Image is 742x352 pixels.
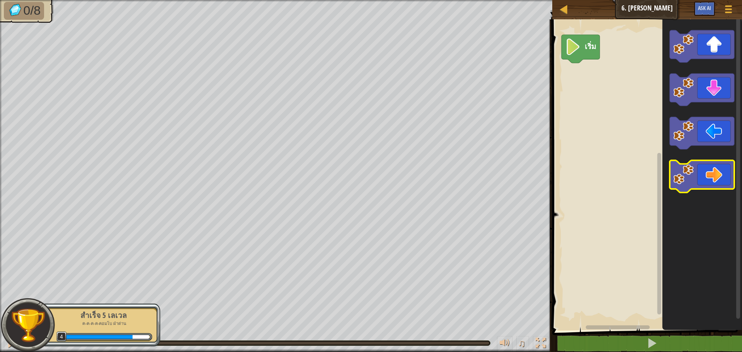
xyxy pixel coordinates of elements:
[719,2,738,20] button: แสดงเมนูเกมส์
[533,336,548,352] button: สลับเป็นเต็มจอ
[24,3,41,17] span: 0/8
[55,321,152,326] p: ค-ค-ค-ค-คอมโบ ฝ่าด่าน
[585,41,596,51] text: เริ่ม
[10,308,46,343] img: trophy.png
[516,336,529,352] button: ♫
[550,15,742,330] div: พื้นที่ทำงาน Blockly
[4,2,44,20] li: เก็บอัญมณี
[698,4,711,12] span: Ask AI
[55,310,152,321] div: สำเร็จ 5 เลเวล
[694,2,715,16] button: Ask AI
[518,337,526,349] span: ♫
[497,336,512,352] button: ปรับระดับเสียง
[56,332,67,342] span: 4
